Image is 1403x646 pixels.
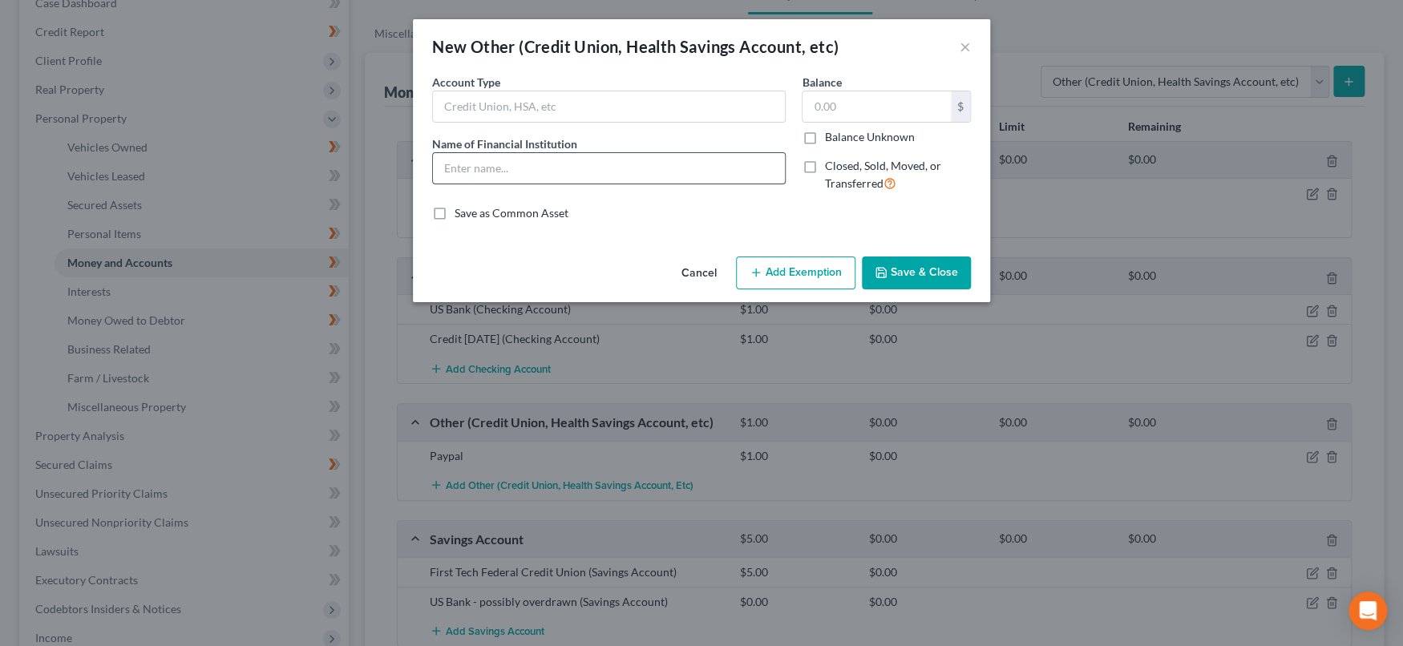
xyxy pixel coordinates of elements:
[951,91,970,122] div: $
[669,258,730,290] button: Cancel
[455,205,568,221] label: Save as Common Asset
[1348,591,1387,630] div: Open Intercom Messenger
[862,256,971,290] button: Save & Close
[433,153,785,184] input: Enter name...
[824,159,940,190] span: Closed, Sold, Moved, or Transferred
[433,91,785,122] input: Credit Union, HSA, etc
[802,74,841,91] label: Balance
[432,74,500,91] label: Account Type
[824,129,914,145] label: Balance Unknown
[432,35,839,58] div: New Other (Credit Union, Health Savings Account, etc)
[432,137,577,151] span: Name of Financial Institution
[736,256,855,290] button: Add Exemption
[960,37,971,56] button: ×
[803,91,951,122] input: 0.00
